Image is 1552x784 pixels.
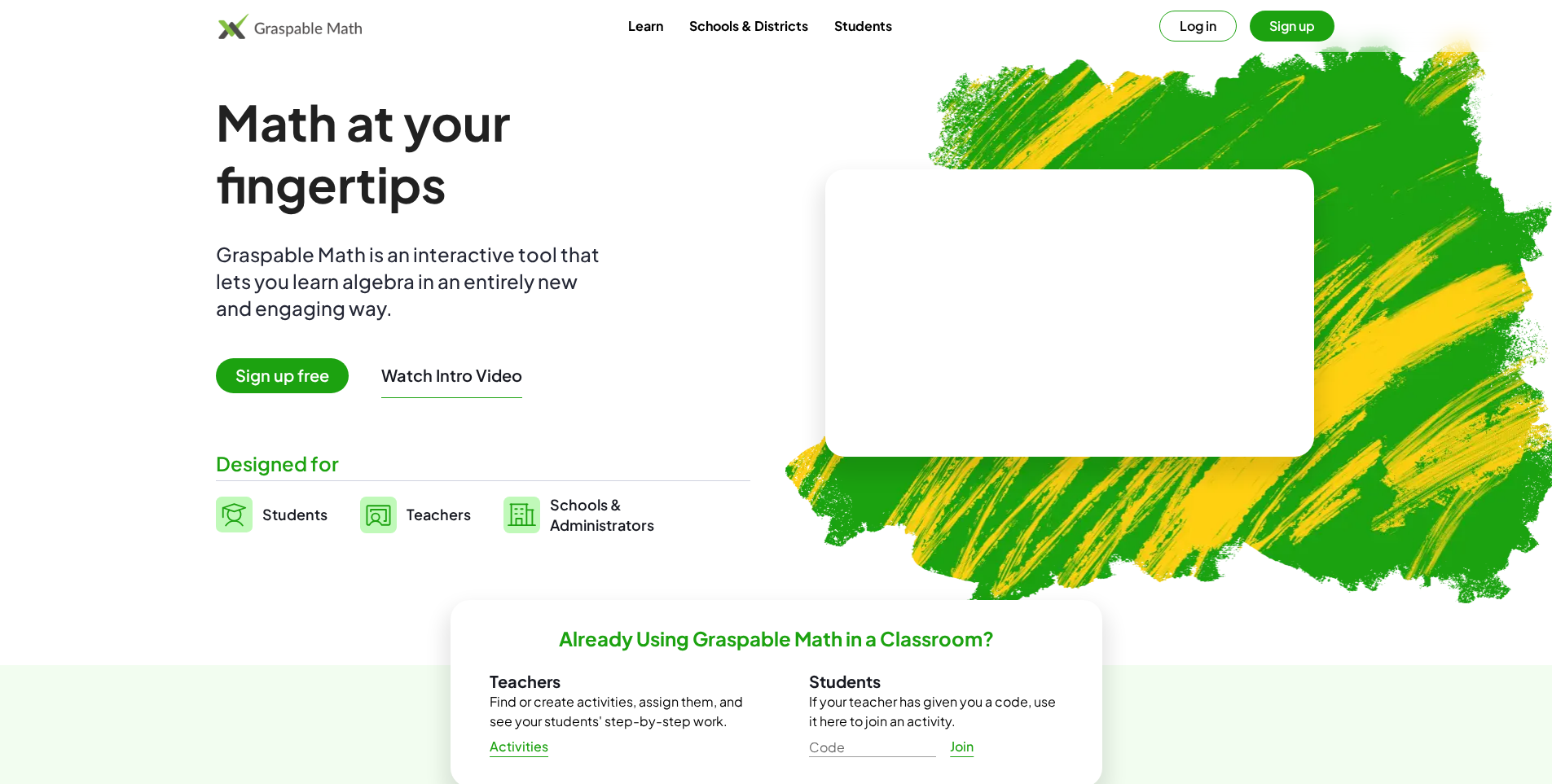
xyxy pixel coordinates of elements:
[950,738,974,756] span: Join
[216,494,328,535] a: Students
[262,505,328,523] span: Students
[216,91,734,215] h1: Math at your fingertips
[490,738,549,756] span: Activities
[559,626,994,651] h2: Already Using Graspable Math in a Classroom?
[503,497,540,533] img: svg%3e
[216,358,349,393] span: Sign up free
[821,11,905,41] a: Students
[381,365,522,386] button: Watch Intro Video
[477,732,562,761] a: Activities
[550,494,654,535] span: Schools & Administrators
[407,505,471,523] span: Teachers
[490,692,744,731] p: Find or create activities, assign them, and see your students' step-by-step work.
[216,450,750,477] div: Designed for
[809,671,1063,692] h3: Students
[809,692,1063,731] p: If your teacher has given you a code, use it here to join an activity.
[503,494,654,535] a: Schools &Administrators
[947,252,1192,374] video: What is this? This is dynamic math notation. Dynamic math notation plays a central role in how Gr...
[1159,11,1237,42] button: Log in
[216,241,607,322] div: Graspable Math is an interactive tool that lets you learn algebra in an entirely new and engaging...
[360,494,471,535] a: Teachers
[490,671,744,692] h3: Teachers
[216,497,253,532] img: svg%3e
[615,11,676,41] a: Learn
[360,497,397,533] img: svg%3e
[936,732,988,761] a: Join
[1250,11,1334,42] button: Sign up
[676,11,821,41] a: Schools & Districts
